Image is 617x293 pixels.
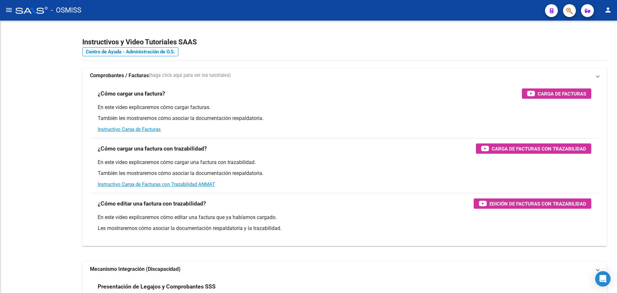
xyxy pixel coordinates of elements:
[98,104,591,111] p: En este video explicaremos cómo cargar facturas.
[98,282,216,291] h3: Presentación de Legajos y Comprobantes SSS
[595,271,611,287] div: Open Intercom Messenger
[82,83,607,246] div: Comprobantes / Facturas(haga click aquí para ver los tutoriales)
[604,6,612,14] mat-icon: person
[98,181,215,187] a: Instructivo Carga de Facturas con Trazabilidad ANMAT
[98,89,165,98] h3: ¿Cómo cargar una factura?
[82,68,607,83] mat-expansion-panel-header: Comprobantes / Facturas(haga click aquí para ver los tutoriales)
[98,144,207,153] h3: ¿Cómo cargar una factura con trazabilidad?
[82,47,178,56] a: Centro de Ayuda - Administración de O.S.
[5,6,13,14] mat-icon: menu
[82,36,607,48] h2: Instructivos y Video Tutoriales SAAS
[149,72,231,79] span: (haga click aquí para ver los tutoriales)
[90,266,181,273] strong: Mecanismo Integración (Discapacidad)
[522,88,591,99] button: Carga de Facturas
[474,198,591,209] button: Edición de Facturas con Trazabilidad
[51,3,81,17] span: - OSMISS
[98,159,591,166] p: En este video explicaremos cómo cargar una factura con trazabilidad.
[98,115,591,122] p: También les mostraremos cómo asociar la documentación respaldatoria.
[98,126,161,132] a: Instructivo Carga de Facturas
[489,200,586,208] span: Edición de Facturas con Trazabilidad
[492,145,586,153] span: Carga de Facturas con Trazabilidad
[98,199,206,208] h3: ¿Cómo editar una factura con trazabilidad?
[98,214,591,221] p: En este video explicaremos cómo editar una factura que ya habíamos cargado.
[98,225,591,232] p: Les mostraremos cómo asociar la documentación respaldatoria y la trazabilidad.
[98,170,591,177] p: También les mostraremos cómo asociar la documentación respaldatoria.
[538,90,586,98] span: Carga de Facturas
[476,143,591,154] button: Carga de Facturas con Trazabilidad
[82,261,607,277] mat-expansion-panel-header: Mecanismo Integración (Discapacidad)
[90,72,149,79] strong: Comprobantes / Facturas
